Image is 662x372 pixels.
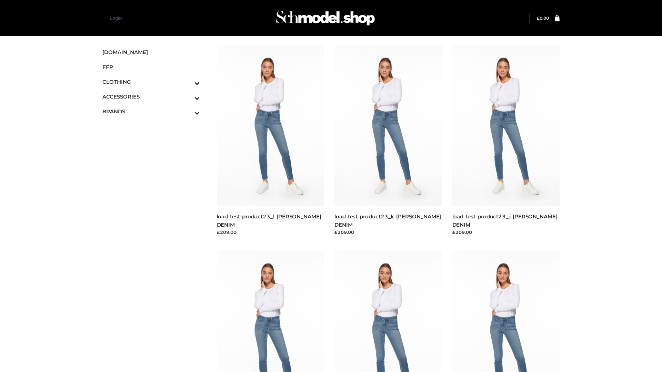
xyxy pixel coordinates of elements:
button: Toggle Submenu [175,89,200,104]
button: Toggle Submenu [175,104,200,119]
a: load-test-product23_k-[PERSON_NAME] DENIM [334,213,441,228]
span: ACCESSORIES [102,93,200,101]
span: £ [537,15,540,21]
button: Toggle Submenu [175,74,200,89]
bdi: 0.00 [537,15,549,21]
div: £209.00 [217,229,324,236]
div: £209.00 [334,229,442,236]
a: CLOTHINGToggle Submenu [102,74,200,89]
a: [DOMAIN_NAME] [102,45,200,60]
a: £0.00 [537,15,549,21]
span: BRANDS [102,107,200,115]
a: Login [110,15,122,21]
span: CLOTHING [102,78,200,86]
a: BRANDSToggle Submenu [102,104,200,119]
span: FFP [102,63,200,71]
a: load-test-product23_j-[PERSON_NAME] DENIM [452,213,558,228]
a: FFP [102,60,200,74]
a: ACCESSORIESToggle Submenu [102,89,200,104]
span: [DOMAIN_NAME] [102,48,200,56]
div: £209.00 [452,229,560,236]
a: load-test-product23_l-[PERSON_NAME] DENIM [217,213,321,228]
img: Schmodel Admin 964 [274,4,377,32]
